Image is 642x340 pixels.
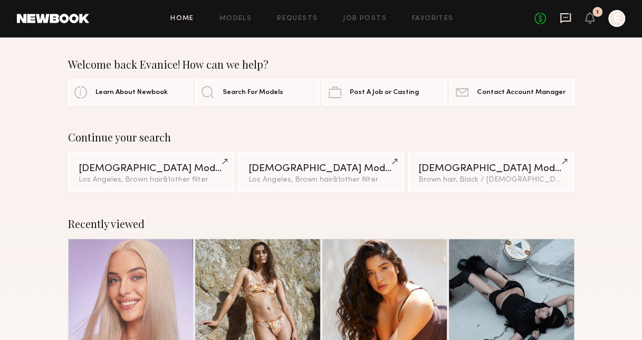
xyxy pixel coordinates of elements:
[79,176,224,184] div: Los Angeles, Brown hair
[322,79,447,106] a: Post A Job or Casting
[248,176,394,184] div: Los Angeles, Brown hair
[248,164,394,174] div: [DEMOGRAPHIC_DATA] Models
[195,79,320,106] a: Search For Models
[238,152,405,192] a: [DEMOGRAPHIC_DATA] ModelsLos Angeles, Brown hair&1other filter
[408,152,574,192] a: [DEMOGRAPHIC_DATA] ModelsBrown hair, Black / [DEMOGRAPHIC_DATA]
[79,164,224,174] div: [DEMOGRAPHIC_DATA] Models
[95,89,168,96] span: Learn About Newbook
[170,15,194,22] a: Home
[68,152,235,192] a: [DEMOGRAPHIC_DATA] ModelsLos Angeles, Brown hair&1other filter
[596,10,599,15] div: 1
[449,79,574,106] a: Contact Account Manager
[350,89,419,96] span: Post A Job or Casting
[418,164,564,174] div: [DEMOGRAPHIC_DATA] Models
[333,176,378,183] span: & 1 other filter
[219,15,252,22] a: Models
[343,15,387,22] a: Job Posts
[68,131,574,144] div: Continue your search
[418,176,564,184] div: Brown hair, Black / [DEMOGRAPHIC_DATA]
[608,10,625,27] a: E
[68,218,574,230] div: Recently viewed
[68,58,574,71] div: Welcome back Evanice! How can we help?
[223,89,283,96] span: Search For Models
[412,15,454,22] a: Favorites
[68,79,193,106] a: Learn About Newbook
[163,176,208,183] span: & 1 other filter
[277,15,318,22] a: Requests
[477,89,565,96] span: Contact Account Manager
